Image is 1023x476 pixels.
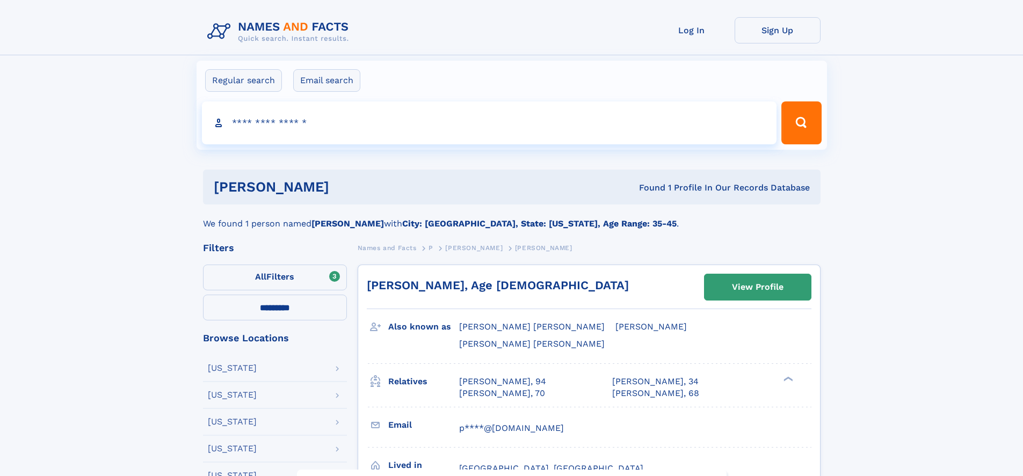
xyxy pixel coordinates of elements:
a: [PERSON_NAME], Age [DEMOGRAPHIC_DATA] [367,279,629,292]
button: Search Button [781,101,821,144]
label: Regular search [205,69,282,92]
span: [PERSON_NAME] [515,244,572,252]
div: Found 1 Profile In Our Records Database [484,182,810,194]
div: [US_STATE] [208,444,257,453]
img: Logo Names and Facts [203,17,358,46]
span: [PERSON_NAME] [PERSON_NAME] [459,321,605,332]
div: [US_STATE] [208,418,257,426]
a: [PERSON_NAME], 70 [459,387,545,399]
span: [PERSON_NAME] [445,244,503,252]
h1: [PERSON_NAME] [214,180,484,194]
h3: Email [388,416,459,434]
input: search input [202,101,777,144]
h3: Lived in [388,456,459,474]
div: Filters [203,243,347,253]
div: We found 1 person named with . [203,204,821,230]
a: [PERSON_NAME], 34 [612,376,699,387]
div: Browse Locations [203,333,347,343]
div: View Profile [732,275,783,299]
label: Email search [293,69,360,92]
h3: Relatives [388,372,459,391]
a: Names and Facts [358,241,417,254]
span: [PERSON_NAME] [PERSON_NAME] [459,339,605,349]
a: Log In [649,17,735,43]
a: [PERSON_NAME] [445,241,503,254]
a: Sign Up [735,17,821,43]
span: [PERSON_NAME] [615,321,687,332]
div: [US_STATE] [208,364,257,372]
div: [US_STATE] [208,391,257,399]
b: [PERSON_NAME] [311,218,384,229]
label: Filters [203,265,347,290]
a: [PERSON_NAME], 68 [612,387,699,399]
span: P [429,244,433,252]
a: [PERSON_NAME], 94 [459,376,546,387]
a: View Profile [705,274,811,300]
div: ❯ [781,375,794,382]
a: P [429,241,433,254]
h3: Also known as [388,318,459,336]
span: All [255,272,266,282]
b: City: [GEOGRAPHIC_DATA], State: [US_STATE], Age Range: 35-45 [402,218,677,229]
span: [GEOGRAPHIC_DATA], [GEOGRAPHIC_DATA] [459,463,643,473]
